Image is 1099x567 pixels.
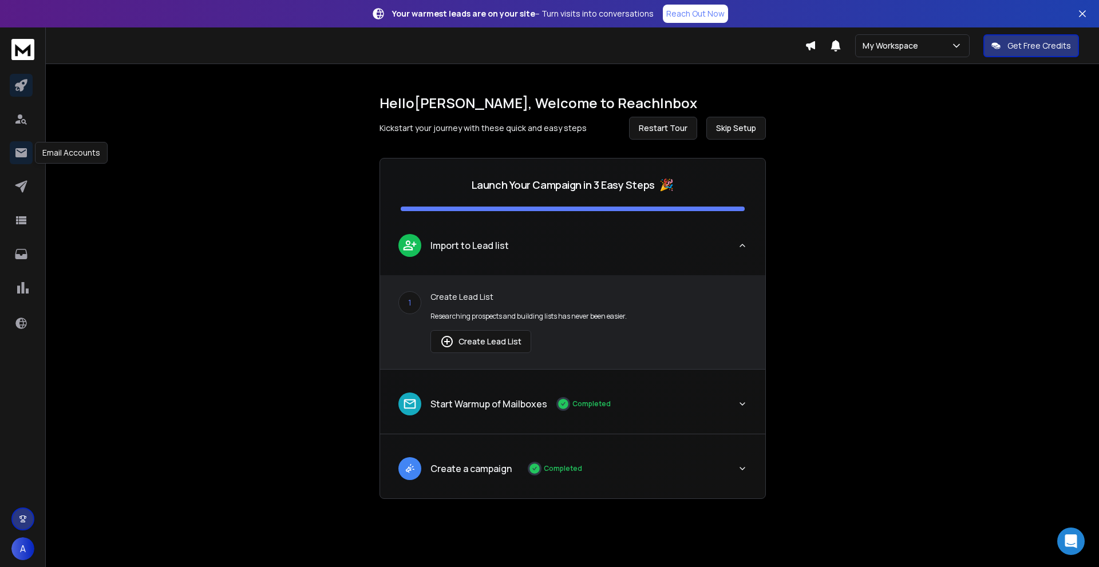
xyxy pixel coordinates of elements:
[863,40,923,51] p: My Workspace
[666,8,725,19] p: Reach Out Now
[430,291,747,303] p: Create Lead List
[716,122,756,134] span: Skip Setup
[430,397,547,411] p: Start Warmup of Mailboxes
[379,94,766,112] h1: Hello [PERSON_NAME] , Welcome to ReachInbox
[380,275,765,369] div: leadImport to Lead list
[402,238,417,252] img: lead
[1057,528,1085,555] div: Open Intercom Messenger
[402,396,417,411] img: lead
[663,5,728,23] a: Reach Out Now
[430,312,747,321] p: Researching prospects and building lists has never been easier.
[572,399,611,409] p: Completed
[706,117,766,140] button: Skip Setup
[440,335,454,348] img: lead
[983,34,1079,57] button: Get Free Credits
[379,122,587,134] p: Kickstart your journey with these quick and easy steps
[392,8,654,19] p: – Turn visits into conversations
[430,239,509,252] p: Import to Lead list
[35,142,108,164] div: Email Accounts
[11,39,34,60] img: logo
[380,225,765,275] button: leadImport to Lead list
[380,383,765,434] button: leadStart Warmup of MailboxesCompleted
[472,177,655,193] p: Launch Your Campaign in 3 Easy Steps
[398,291,421,314] div: 1
[659,177,674,193] span: 🎉
[11,537,34,560] button: A
[1007,40,1071,51] p: Get Free Credits
[544,464,582,473] p: Completed
[392,8,535,19] strong: Your warmest leads are on your site
[430,462,512,475] p: Create a campaign
[402,461,417,475] img: lead
[629,117,697,140] button: Restart Tour
[380,448,765,498] button: leadCreate a campaignCompleted
[430,330,531,353] button: Create Lead List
